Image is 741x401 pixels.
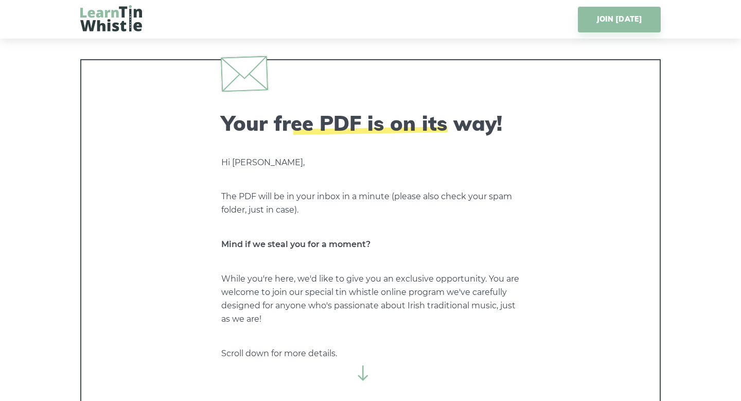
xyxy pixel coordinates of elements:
[221,190,520,217] p: The PDF will be in your inbox in a minute (please also check your spam folder, just in case).
[221,156,520,169] p: Hi [PERSON_NAME],
[80,5,142,31] img: LearnTinWhistle.com
[221,56,268,92] img: envelope.svg
[221,272,520,326] p: While you're here, we'd like to give you an exclusive opportunity. You are welcome to join our sp...
[221,347,520,360] p: Scroll down for more details.
[578,7,661,32] a: JOIN [DATE]
[221,239,370,249] strong: Mind if we steal you for a moment?
[221,111,520,135] h2: Your free PDF is on its way!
